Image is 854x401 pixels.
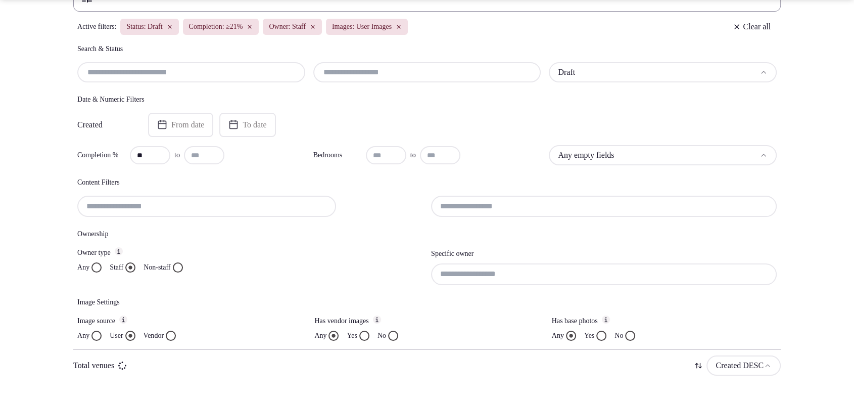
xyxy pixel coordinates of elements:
span: Images: User Images [332,22,392,32]
span: Active filters: [77,22,116,32]
label: Has vendor images [314,316,539,327]
h4: Date & Numeric Filters [77,95,777,105]
h4: Image Settings [77,297,777,307]
button: Clear all [727,18,777,36]
label: No [377,331,386,341]
span: From date [171,120,204,130]
span: Owner: Staff [269,22,305,32]
span: to [410,150,416,160]
label: Bedrooms [313,150,362,160]
button: From date [148,113,213,137]
label: Any [314,331,326,341]
button: Image source [119,316,127,324]
label: No [614,331,623,341]
span: To date [243,120,266,130]
label: Any [552,331,564,341]
label: User [110,331,123,341]
label: Completion % [77,150,126,160]
label: Vendor [144,331,164,341]
label: Staff [110,262,123,273]
label: Any [77,331,89,341]
label: Yes [584,331,594,341]
h4: Ownership [77,229,777,239]
label: Non-staff [144,262,170,273]
span: to [174,150,180,160]
label: Yes [347,331,357,341]
span: Status: Draft [126,22,162,32]
h4: Content Filters [77,177,777,188]
p: Total venues [73,360,114,371]
label: Specific owner [431,250,473,257]
label: Image source [77,316,302,327]
label: Any [77,262,89,273]
label: Owner type [77,247,423,258]
button: Has vendor images [373,316,381,324]
label: Created [77,121,134,129]
label: Has base photos [552,316,777,327]
button: Owner type [115,247,123,255]
button: To date [219,113,275,137]
span: Completion: ≥21% [189,22,243,32]
button: Has base photos [602,316,610,324]
h4: Search & Status [77,44,777,54]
